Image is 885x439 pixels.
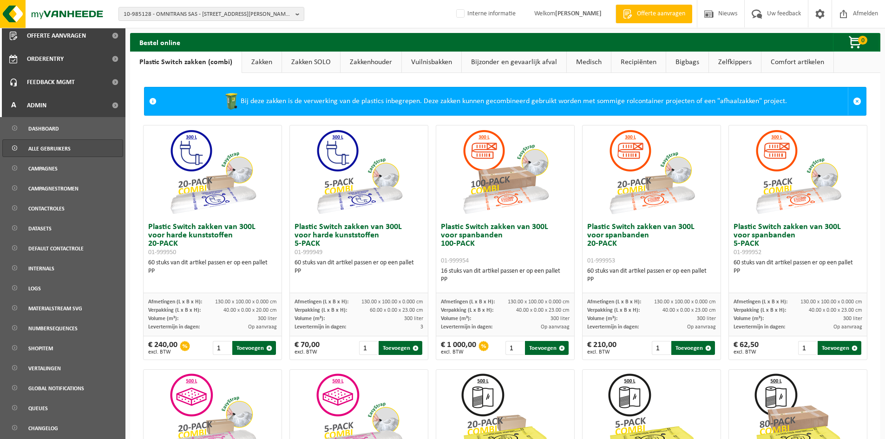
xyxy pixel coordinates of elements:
span: 3 [420,324,423,330]
span: excl. BTW [587,349,616,355]
input: 1 [505,341,524,355]
img: 01-999952 [752,125,845,218]
span: 01-999953 [587,257,615,264]
a: Alle gebruikers [2,139,123,157]
a: Dashboard [2,119,123,137]
span: Datasets [28,220,52,237]
span: 300 liter [258,316,277,321]
span: Logs [28,280,41,297]
span: 10-985128 - OMNITRANS SAS - [STREET_ADDRESS][PERSON_NAME][PERSON_NAME] 360 [124,7,292,21]
a: Zelfkippers [709,52,761,73]
div: Bij deze zakken is de verwerking van de plastics inbegrepen. Deze zakken kunnen gecombineerd gebr... [161,87,848,115]
div: PP [441,275,570,284]
span: Campagnestromen [28,180,79,197]
a: Campagnestromen [2,179,123,197]
span: Op aanvraag [833,324,862,330]
span: excl. BTW [295,349,320,355]
span: Levertermijn in dagen: [587,324,639,330]
a: Vertalingen [2,359,123,377]
a: Comfort artikelen [761,52,833,73]
div: € 240,00 [148,341,177,355]
span: Feedback MGMT [27,71,75,94]
span: Changelog [28,419,58,437]
div: PP [734,267,862,275]
a: Medisch [567,52,611,73]
div: 16 stuks van dit artikel passen er op een pallet [441,267,570,284]
span: excl. BTW [734,349,759,355]
a: Queues [2,399,123,417]
span: 01-999949 [295,249,322,256]
a: Global notifications [2,379,123,397]
span: 300 liter [697,316,716,321]
span: 40.00 x 0.00 x 23.00 cm [516,308,570,313]
input: 1 [359,341,378,355]
a: Logs [2,279,123,297]
div: PP [148,267,277,275]
input: 1 [213,341,232,355]
span: 01-999950 [148,249,176,256]
button: Toevoegen [818,341,861,355]
span: Levertermijn in dagen: [295,324,346,330]
span: Materialstream SVG [28,300,82,317]
a: Vuilnisbakken [402,52,461,73]
a: Sluit melding [848,87,866,115]
h2: Bestel online [130,33,190,51]
span: Op aanvraag [687,324,716,330]
strong: [PERSON_NAME] [555,10,602,17]
span: Levertermijn in dagen: [734,324,785,330]
div: 60 stuks van dit artikel passen er op een pallet [734,259,862,275]
h3: Plastic Switch zakken van 300L voor spanbanden 100-PACK [441,223,570,265]
div: € 70,00 [295,341,320,355]
img: 01-999954 [459,125,552,218]
span: 01-999952 [734,249,761,256]
span: 300 liter [551,316,570,321]
span: Volume (m³): [441,316,471,321]
a: Changelog [2,419,123,437]
img: 01-999953 [605,125,698,218]
span: Verpakking (L x B x H): [734,308,786,313]
button: 10-985128 - OMNITRANS SAS - [STREET_ADDRESS][PERSON_NAME][PERSON_NAME] 360 [118,7,304,21]
img: 01-999949 [313,125,406,218]
span: Afmetingen (L x B x H): [734,299,787,305]
a: Bigbags [666,52,708,73]
span: Orderentry Goedkeuring [27,47,105,71]
span: Campagnes [28,160,58,177]
span: Shopitem [28,340,53,357]
span: Alle gebruikers [28,140,71,157]
span: Verpakking (L x B x H): [295,308,347,313]
a: Materialstream SVG [2,299,123,317]
a: Plastic Switch zakken (combi) [130,52,242,73]
button: Toevoegen [379,341,422,355]
span: Global notifications [28,380,84,397]
a: Zakkenhouder [341,52,401,73]
span: excl. BTW [148,349,177,355]
a: Recipiënten [611,52,666,73]
span: Volume (m³): [734,316,764,321]
span: Verpakking (L x B x H): [441,308,493,313]
span: Op aanvraag [541,324,570,330]
a: default contactrole [2,239,123,257]
span: default contactrole [28,240,84,257]
span: Verpakking (L x B x H): [148,308,201,313]
div: € 1 000,00 [441,341,476,355]
span: 130.00 x 100.00 x 0.000 cm [508,299,570,305]
span: 40.00 x 0.00 x 23.00 cm [809,308,862,313]
span: Verpakking (L x B x H): [587,308,640,313]
h3: Plastic Switch zakken van 300L voor harde kunststoffen 20-PACK [148,223,277,256]
span: 40.00 x 0.00 x 20.00 cm [223,308,277,313]
button: Toevoegen [525,341,569,355]
div: € 210,00 [587,341,616,355]
span: Afmetingen (L x B x H): [148,299,202,305]
span: 300 liter [843,316,862,321]
a: Numbersequences [2,319,123,337]
span: 130.00 x 100.00 x 0.000 cm [215,299,277,305]
img: WB-0240-HPE-GN-50.png [222,92,241,111]
a: Datasets [2,219,123,237]
span: Numbersequences [28,320,78,337]
span: Contactroles [28,200,65,217]
a: Zakken SOLO [282,52,340,73]
span: 40.00 x 0.00 x 23.00 cm [662,308,716,313]
h3: Plastic Switch zakken van 300L voor harde kunststoffen 5-PACK [295,223,423,256]
div: 60 stuks van dit artikel passen er op een pallet [587,267,716,284]
a: Contactroles [2,199,123,217]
